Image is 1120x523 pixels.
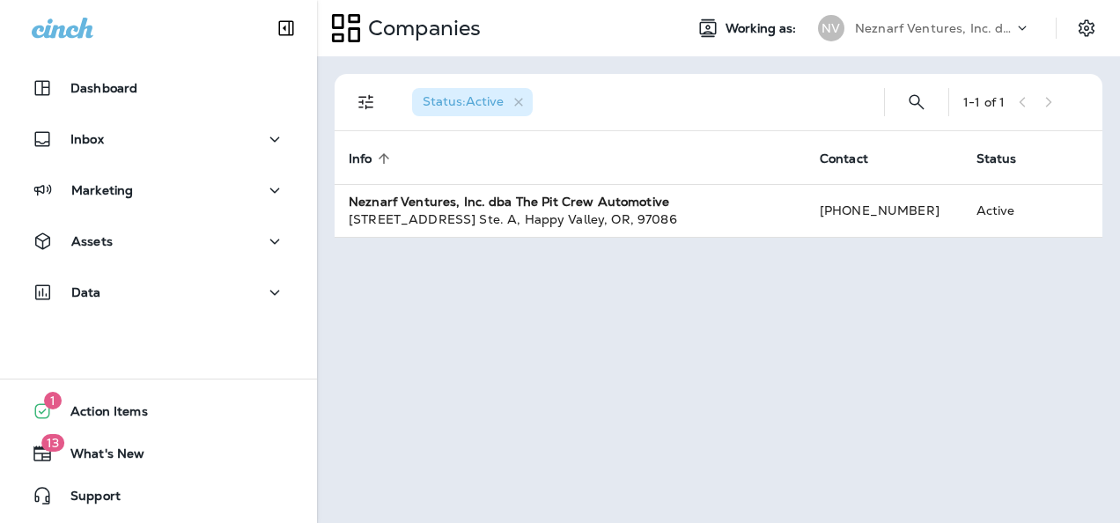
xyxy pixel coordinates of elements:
[412,88,533,116] div: Status:Active
[855,21,1013,35] p: Neznarf Ventures, Inc. dba The Pit Crew Automotive
[349,151,372,166] span: Info
[18,70,299,106] button: Dashboard
[70,132,104,146] p: Inbox
[44,392,62,409] span: 1
[262,11,311,46] button: Collapse Sidebar
[71,183,133,197] p: Marketing
[18,478,299,513] button: Support
[349,85,384,120] button: Filters
[806,184,962,237] td: [PHONE_NUMBER]
[349,151,395,166] span: Info
[820,151,891,166] span: Contact
[962,184,1056,237] td: Active
[423,93,504,109] span: Status : Active
[18,394,299,429] button: 1Action Items
[349,194,669,210] strong: Neznarf Ventures, Inc. dba The Pit Crew Automotive
[976,151,1017,166] span: Status
[71,285,101,299] p: Data
[820,151,868,166] span: Contact
[349,210,792,228] div: [STREET_ADDRESS] Ste. A , Happy Valley , OR , 97086
[1071,12,1102,44] button: Settings
[361,15,481,41] p: Companies
[818,15,844,41] div: NV
[18,224,299,259] button: Assets
[53,404,148,425] span: Action Items
[726,21,800,36] span: Working as:
[18,173,299,208] button: Marketing
[976,151,1040,166] span: Status
[18,275,299,310] button: Data
[41,434,64,452] span: 13
[899,85,934,120] button: Search Companies
[18,436,299,471] button: 13What's New
[53,446,144,468] span: What's New
[963,95,1005,109] div: 1 - 1 of 1
[18,122,299,157] button: Inbox
[70,81,137,95] p: Dashboard
[53,489,121,510] span: Support
[71,234,113,248] p: Assets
